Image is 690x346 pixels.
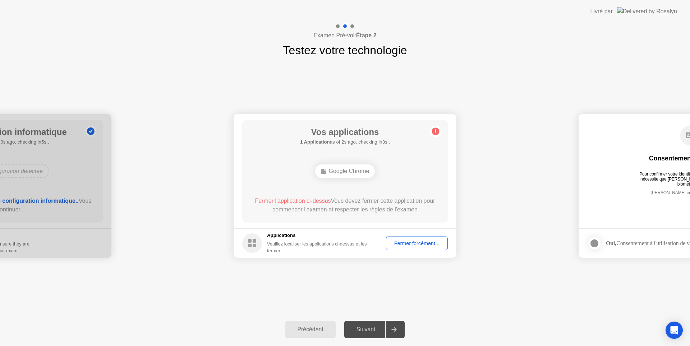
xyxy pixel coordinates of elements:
b: 1 Application [300,139,330,145]
div: Google Chrome [315,164,375,178]
div: Open Intercom Messenger [666,322,683,339]
div: Précédent [287,326,333,333]
h5: Applications [267,232,376,239]
h1: Testez votre technologie [283,42,407,59]
div: Suivant [346,326,386,333]
b: Étape 2 [356,32,377,38]
h4: Examen Pré-vol: [313,31,376,40]
strong: Oui, [606,240,616,246]
button: Fermer forcément... [386,237,448,250]
h1: Vos applications [300,126,390,139]
div: Veuillez localiser les applications ci-dessus et les fermer [267,240,376,254]
div: Fermer forcément... [388,240,445,246]
div: Livré par [590,7,613,16]
img: Delivered by Rosalyn [617,7,677,15]
button: Précédent [285,321,336,338]
button: Suivant [344,321,405,338]
h5: as of 2s ago, checking in3s.. [300,139,390,146]
div: Vous devez fermer cette application pour commencer l'examen et respecter les règles de l'examen [253,197,438,214]
span: Fermer l'application ci-dessus [255,198,331,204]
